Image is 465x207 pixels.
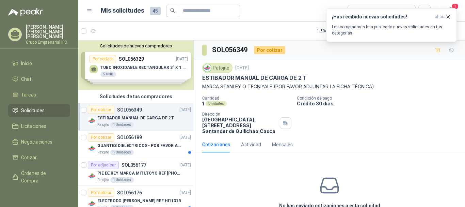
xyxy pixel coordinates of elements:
a: Licitaciones [8,120,70,133]
span: ahora [435,14,446,20]
img: Company Logo [204,64,211,72]
div: Por cotizar [88,189,114,197]
div: Todas [352,7,366,15]
div: Actividad [241,141,261,148]
p: Patojito [97,122,109,128]
p: Dirección [202,112,277,117]
h1: Mis solicitudes [101,6,144,16]
p: [DATE] [235,65,249,71]
button: Solicitudes de nuevos compradores [81,43,191,48]
div: Unidades [206,101,227,106]
p: [DATE] [179,107,191,113]
div: Patojito [202,63,233,73]
p: ESTIBADOR MANUAL DE CARGA DE 2 T [97,115,174,121]
img: Company Logo [88,144,96,152]
div: Solicitudes de nuevos compradoresPor cotizarSOL056329[DATE] TUBO INOXIDABLE RECTANGULAR 3” X 1 ½”... [78,41,194,90]
img: Logo peakr [8,8,43,16]
h3: SOL056349 [212,45,248,55]
span: Solicitudes [21,107,45,114]
button: 1 [445,5,457,17]
p: Crédito 30 días [297,101,462,106]
span: Negociaciones [21,138,52,146]
span: Cotizar [21,154,37,161]
span: Chat [21,75,31,83]
div: Por cotizar [254,46,285,54]
div: Solicitudes de tus compradores [78,90,194,103]
p: Cantidad [202,96,291,101]
p: Condición de pago [297,96,462,101]
img: Company Logo [88,172,96,180]
p: PIE DE REY MARCA MITUTOYO REF [PHONE_NUMBER] [97,170,182,177]
a: Solicitudes [8,104,70,117]
p: ESTIBADOR MANUAL DE CARGA DE 2 T [202,74,307,82]
p: SOL056349 [117,107,142,112]
span: Licitaciones [21,122,46,130]
img: Company Logo [88,117,96,125]
span: 45 [150,7,161,15]
h3: ¡Has recibido nuevas solicitudes! [332,14,432,20]
span: 1 [451,3,459,10]
div: Mensajes [272,141,293,148]
p: SOL056189 [117,135,142,140]
div: 1 Unidades [110,122,134,128]
div: Por cotizar [88,106,114,114]
div: Cotizaciones [202,141,230,148]
p: MARCA STANLEY O TECNIYALE (POR FAVOR ADJUNTAR LA FICHA TÉCNICA) [202,83,457,90]
a: Por cotizarSOL056349[DATE] Company LogoESTIBADOR MANUAL DE CARGA DE 2 TPatojito1 Unidades [78,103,194,131]
p: [GEOGRAPHIC_DATA], [STREET_ADDRESS] Santander de Quilichao , Cauca [202,117,277,134]
p: Patojito [97,150,109,155]
a: Inicio [8,57,70,70]
p: [DATE] [179,134,191,141]
p: [DATE] [179,162,191,168]
p: [PERSON_NAME] [PERSON_NAME] [PERSON_NAME] [26,25,70,39]
p: Los compradores han publicado nuevas solicitudes en tus categorías. [332,24,451,36]
p: [DATE] [179,190,191,196]
p: 1 [202,101,204,106]
p: SOL056176 [117,190,142,195]
p: GUANTES DIELECTRICOS - POR FAVOR ADJUNTAR SU FICHA TECNICA [97,143,182,149]
div: Por adjudicar [88,161,119,169]
p: Patojito [97,177,109,183]
button: ¡Has recibido nuevas solicitudes!ahora Los compradores han publicado nuevas solicitudes en tus ca... [326,8,457,42]
a: Órdenes de Compra [8,167,70,187]
a: Cotizar [8,151,70,164]
a: Remisiones [8,190,70,203]
span: Tareas [21,91,36,99]
a: Chat [8,73,70,86]
a: Negociaciones [8,135,70,148]
div: 1 Unidades [110,150,134,155]
p: SOL056177 [122,163,146,167]
div: Por cotizar [88,133,114,142]
div: 1 Unidades [110,177,134,183]
span: Inicio [21,60,32,67]
a: Por adjudicarSOL056177[DATE] Company LogoPIE DE REY MARCA MITUTOYO REF [PHONE_NUMBER]Patojito1 Un... [78,158,194,186]
span: search [170,8,175,13]
span: Órdenes de Compra [21,169,64,184]
a: Tareas [8,88,70,101]
p: ELECTRODO [PERSON_NAME] REF HI1131B [97,198,181,204]
a: Por cotizarSOL056189[DATE] Company LogoGUANTES DIELECTRICOS - POR FAVOR ADJUNTAR SU FICHA TECNICA... [78,131,194,158]
div: 1 - 50 de 58 [317,26,356,36]
p: Grupo Empresarial IFC [26,40,70,44]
